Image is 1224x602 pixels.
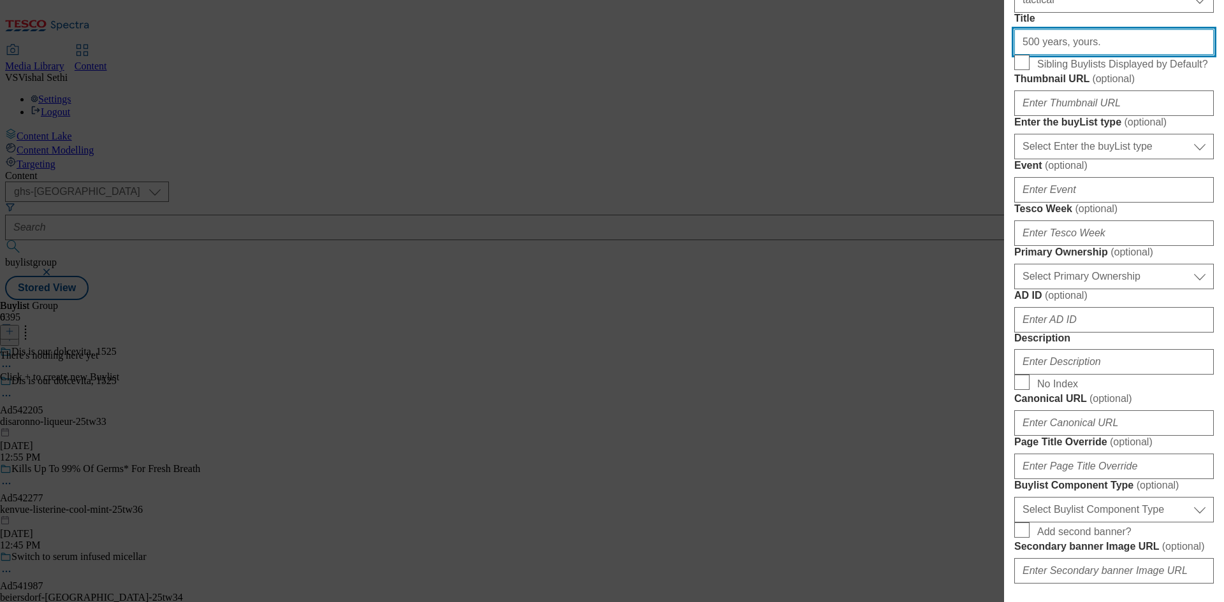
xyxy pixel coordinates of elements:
[1014,333,1214,344] label: Description
[1014,307,1214,333] input: Enter AD ID
[1045,290,1088,301] span: ( optional )
[1037,378,1078,390] span: No Index
[1014,203,1214,215] label: Tesco Week
[1014,349,1214,375] input: Enter Description
[1014,392,1214,405] label: Canonical URL
[1014,73,1214,85] label: Thumbnail URL
[1014,454,1214,479] input: Enter Page Title Override
[1124,117,1167,127] span: ( optional )
[1014,479,1214,492] label: Buylist Component Type
[1014,558,1214,584] input: Enter Secondary banner Image URL
[1014,29,1214,55] input: Enter Title
[1089,393,1132,404] span: ( optional )
[1014,90,1214,116] input: Enter Thumbnail URL
[1111,247,1153,257] span: ( optional )
[1014,436,1214,448] label: Page Title Override
[1045,160,1088,171] span: ( optional )
[1014,540,1214,553] label: Secondary banner Image URL
[1092,73,1135,84] span: ( optional )
[1137,480,1179,491] span: ( optional )
[1037,526,1132,538] span: Add second banner?
[1037,59,1208,70] span: Sibling Buylists Displayed by Default?
[1014,410,1214,436] input: Enter Canonical URL
[1162,541,1205,552] span: ( optional )
[1014,246,1214,259] label: Primary Ownership
[1014,289,1214,302] label: AD ID
[1014,116,1214,129] label: Enter the buyList type
[1014,584,1214,596] label: Secondary Banner Link URL
[1014,159,1214,172] label: Event
[1014,220,1214,246] input: Enter Tesco Week
[1014,13,1214,24] label: Title
[1014,177,1214,203] input: Enter Event
[1075,203,1118,214] span: ( optional )
[1110,436,1153,447] span: ( optional )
